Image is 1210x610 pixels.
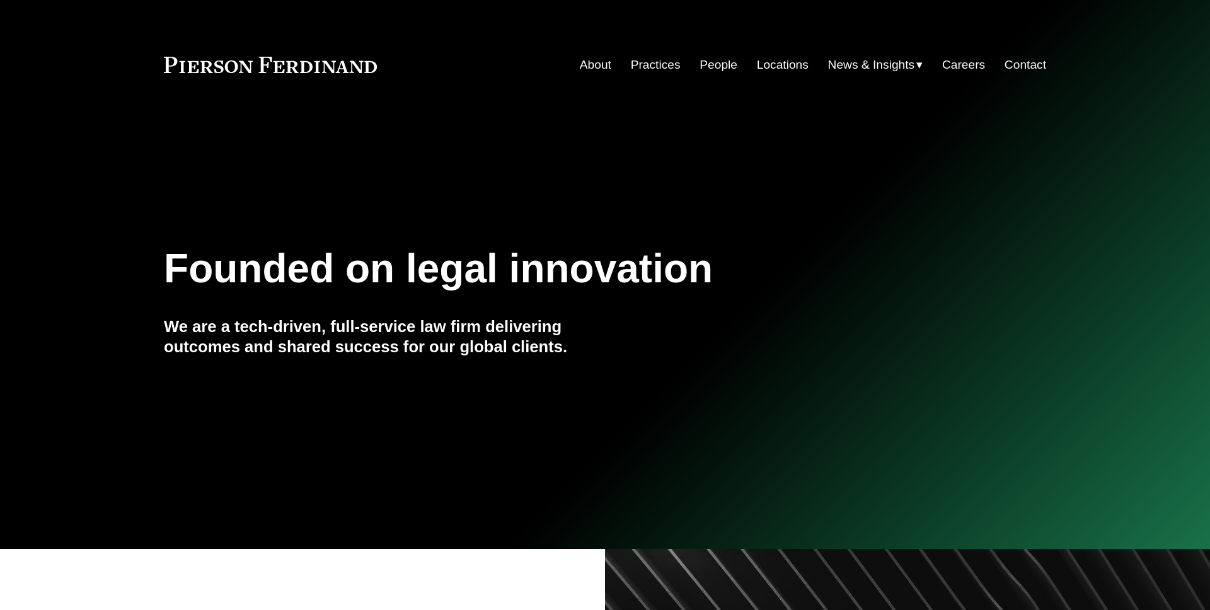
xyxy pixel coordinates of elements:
h4: We are a tech-driven, full-service law firm delivering outcomes and shared success for our global... [164,316,605,357]
a: folder dropdown [828,53,923,77]
h1: Founded on legal innovation [164,246,899,292]
a: Careers [942,53,985,77]
a: People [700,53,737,77]
span: News & Insights [828,54,915,76]
a: About [580,53,611,77]
a: Locations [757,53,809,77]
a: Contact [1005,53,1046,77]
a: Practices [631,53,681,77]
